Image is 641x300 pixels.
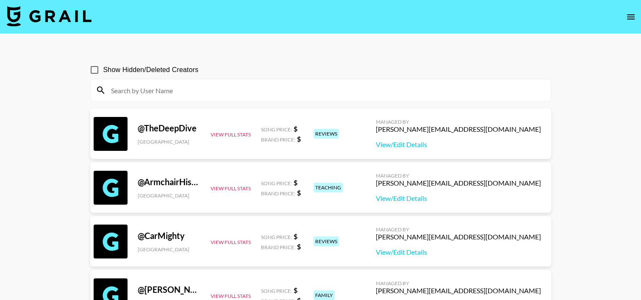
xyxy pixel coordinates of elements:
[261,234,292,240] span: Song Price:
[376,226,541,233] div: Managed By
[261,244,295,250] span: Brand Price:
[376,119,541,125] div: Managed By
[314,290,335,300] div: family
[103,65,199,75] span: Show Hidden/Deleted Creators
[261,126,292,133] span: Song Price:
[622,8,639,25] button: open drawer
[297,242,301,250] strong: $
[211,293,251,299] button: View Full Stats
[211,239,251,245] button: View Full Stats
[376,248,541,256] a: View/Edit Details
[7,6,92,26] img: Grail Talent
[138,284,200,295] div: @ [PERSON_NAME]
[376,280,541,286] div: Managed By
[314,183,343,192] div: teaching
[211,185,251,192] button: View Full Stats
[294,232,297,240] strong: $
[294,286,297,294] strong: $
[376,140,541,149] a: View/Edit Details
[261,180,292,186] span: Song Price:
[138,177,200,187] div: @ ArmchairHistorian
[376,179,541,187] div: [PERSON_NAME][EMAIL_ADDRESS][DOMAIN_NAME]
[376,286,541,295] div: [PERSON_NAME][EMAIL_ADDRESS][DOMAIN_NAME]
[138,231,200,241] div: @ CarMighty
[314,129,339,139] div: reviews
[138,123,200,133] div: @ TheDeepDive
[261,288,292,294] span: Song Price:
[138,139,200,145] div: [GEOGRAPHIC_DATA]
[261,136,295,143] span: Brand Price:
[211,131,251,138] button: View Full Stats
[297,135,301,143] strong: $
[376,172,541,179] div: Managed By
[261,190,295,197] span: Brand Price:
[294,125,297,133] strong: $
[294,178,297,186] strong: $
[314,236,339,246] div: reviews
[376,125,541,133] div: [PERSON_NAME][EMAIL_ADDRESS][DOMAIN_NAME]
[138,192,200,199] div: [GEOGRAPHIC_DATA]
[297,189,301,197] strong: $
[376,194,541,203] a: View/Edit Details
[106,83,546,97] input: Search by User Name
[376,233,541,241] div: [PERSON_NAME][EMAIL_ADDRESS][DOMAIN_NAME]
[138,246,200,253] div: [GEOGRAPHIC_DATA]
